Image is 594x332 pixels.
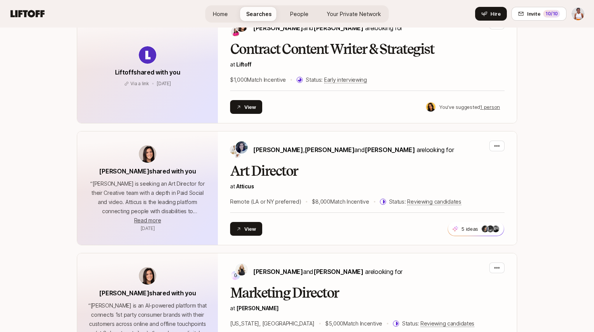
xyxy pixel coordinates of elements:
h2: Contract Content Writer & Strategist [230,42,505,57]
img: avatar-url [139,46,156,64]
span: [PERSON_NAME] [365,146,415,154]
p: “ [PERSON_NAME] is seeking an Art Director for their Creative team with a depth in Paid Social an... [86,179,209,216]
span: People [290,11,308,17]
u: 1 person [480,104,500,110]
button: Invite10/10 [511,7,566,21]
a: [PERSON_NAME] [236,305,278,311]
img: 4f83536c_0bec_44b9_b4cf_b50e4dcc28b6.jpg [426,102,435,112]
span: [PERSON_NAME] shared with you [99,167,196,175]
span: Reviewing candidates [420,320,474,327]
span: Hire [490,10,501,18]
img: Kait Stephens [235,263,248,275]
p: 5 ideas [461,225,478,233]
span: Reviewing candidates [407,198,461,205]
span: and [303,24,364,32]
button: 5 ideas [448,222,504,236]
img: Adaku Ibekwe [571,7,584,20]
button: Adaku Ibekwe [571,7,585,21]
span: [PERSON_NAME] [313,268,364,275]
p: $5,000 Match Incentive [325,319,382,328]
span: Liftoff [236,61,251,68]
button: View [230,100,262,114]
span: Read more [134,217,161,223]
img: Eiko Franklin [230,145,239,154]
div: 10 /10 [543,10,560,18]
p: $8,000 Match Incentive [312,197,369,206]
span: [PERSON_NAME] [313,24,364,32]
p: Via a link [130,80,149,87]
p: are looking for [253,145,454,155]
span: Liftoff shared with you [115,68,180,76]
span: [PERSON_NAME] [253,146,303,154]
a: Home [207,7,234,21]
img: 1c01db89_6613_44d9_b756_33b62476b98d.jpg [492,225,499,232]
span: Your Private Network [327,11,381,17]
p: at [230,60,505,69]
a: Atticus [236,183,254,189]
p: are looking for [253,23,402,33]
p: Status: [402,319,474,328]
span: October 2, 2025 1:49pm [157,81,171,86]
a: People [284,7,315,21]
span: You've suggested [439,104,480,110]
p: at [230,304,505,313]
span: and [303,268,364,275]
img: avatar-url [139,267,156,285]
h2: Marketing Director [230,285,505,301]
p: $1,000 Match Incentive [230,75,286,84]
span: [PERSON_NAME] [253,268,303,275]
button: View [230,222,262,236]
p: are looking for [253,267,402,277]
p: Status: [306,75,367,84]
span: Invite [527,10,540,18]
span: Early interviewing [324,76,367,83]
p: at [230,182,505,191]
span: , [303,146,355,154]
img: Julie Bain-Kim [235,152,241,158]
span: [PERSON_NAME] [305,146,355,154]
a: Your Private Network [321,7,387,21]
img: avatar-url [139,145,156,163]
h2: Art Director [230,164,505,179]
p: Remote (LA or NY preferred) [230,197,301,206]
p: [US_STATE], [GEOGRAPHIC_DATA] [230,319,315,328]
p: Status: [389,197,461,206]
span: [PERSON_NAME] shared with you [99,289,196,297]
span: October 3, 2025 11:58am [141,225,155,231]
p: G [234,273,237,278]
img: 546f38ee_4d6a_4cb9_8393_a168a2bba638.jpg [482,225,489,232]
span: Searches [246,11,272,17]
img: Barrie Tovar [235,141,248,154]
button: Hire [475,7,507,21]
a: Searches [240,7,278,21]
span: [PERSON_NAME] [253,24,303,32]
span: and [354,146,415,154]
img: Emma Frane [231,27,240,36]
img: 9a19c3de_a735_4e6d_87c5_b50c50d36dbd.jpg [487,225,494,232]
span: Home [213,11,228,17]
button: Read more [134,216,161,225]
